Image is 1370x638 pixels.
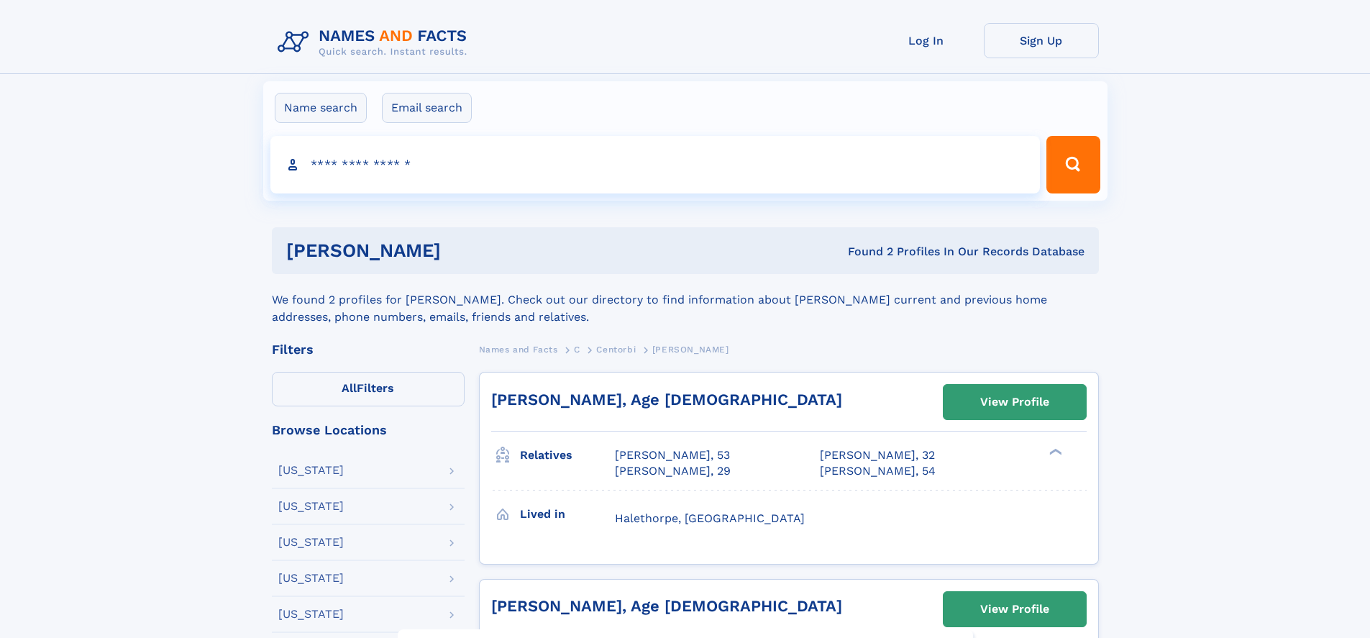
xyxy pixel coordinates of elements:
label: Name search [275,93,367,123]
a: C [574,340,580,358]
div: We found 2 profiles for [PERSON_NAME]. Check out our directory to find information about [PERSON_... [272,274,1099,326]
a: View Profile [944,592,1086,626]
span: Centorbi [596,345,636,355]
label: Filters [272,372,465,406]
a: [PERSON_NAME], 32 [820,447,935,463]
div: View Profile [980,386,1049,419]
label: Email search [382,93,472,123]
a: [PERSON_NAME], 53 [615,447,730,463]
h3: Relatives [520,443,615,468]
div: [US_STATE] [278,609,344,620]
div: Found 2 Profiles In Our Records Database [644,244,1084,260]
span: All [342,381,357,395]
h3: Lived in [520,502,615,527]
a: [PERSON_NAME], Age [DEMOGRAPHIC_DATA] [491,391,842,409]
a: Sign Up [984,23,1099,58]
div: [US_STATE] [278,537,344,548]
a: [PERSON_NAME], 29 [615,463,731,479]
a: Centorbi [596,340,636,358]
a: [PERSON_NAME], Age [DEMOGRAPHIC_DATA] [491,597,842,615]
div: View Profile [980,593,1049,626]
span: C [574,345,580,355]
h1: [PERSON_NAME] [286,242,644,260]
input: search input [270,136,1041,193]
button: Search Button [1046,136,1100,193]
a: Log In [869,23,984,58]
div: [US_STATE] [278,501,344,512]
a: Names and Facts [479,340,558,358]
div: ❯ [1046,447,1063,457]
span: Halethorpe, [GEOGRAPHIC_DATA] [615,511,805,525]
a: View Profile [944,385,1086,419]
span: [PERSON_NAME] [652,345,729,355]
div: Filters [272,343,465,356]
div: [US_STATE] [278,465,344,476]
a: [PERSON_NAME], 54 [820,463,936,479]
div: [US_STATE] [278,573,344,584]
img: Logo Names and Facts [272,23,479,62]
div: Browse Locations [272,424,465,437]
